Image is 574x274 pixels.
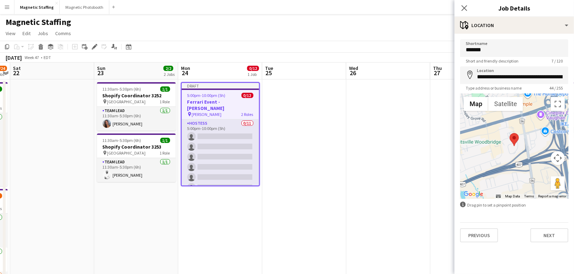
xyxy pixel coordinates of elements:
button: Keyboard shortcuts [496,194,501,199]
span: 22 [12,69,21,77]
button: Map camera controls [551,151,565,165]
button: Magnetic Photobooth [60,0,109,14]
span: Tue [265,65,273,71]
span: Comms [55,30,71,37]
span: Edit [22,30,31,37]
a: Jobs [35,29,51,38]
span: Thu [433,65,442,71]
span: Sun [97,65,105,71]
app-card-role: Hostess0/115:00pm-10:00pm (5h) [182,119,259,245]
span: 23 [96,69,105,77]
span: 11:30am-5:30pm (6h) [103,86,141,92]
img: Google [462,190,485,199]
span: 11:30am-5:30pm (6h) [103,138,141,143]
div: 2 Jobs [164,72,175,77]
a: Comms [52,29,74,38]
span: Mon [181,65,190,71]
span: 5:00pm-10:00pm (5h) [187,93,226,98]
button: Toggle fullscreen view [551,97,565,111]
span: Sat [13,65,21,71]
div: Drag pin to set a pinpoint position [460,202,568,208]
span: 1/1 [160,86,170,92]
span: View [6,30,15,37]
span: 7 / 120 [546,58,568,64]
app-job-card: Draft5:00pm-10:00pm (5h)0/12Ferrari Event - [PERSON_NAME] [PERSON_NAME]2 RolesHostess0/115:00pm-1... [181,82,260,186]
span: [GEOGRAPHIC_DATA] [107,150,146,156]
span: Type address or business name [460,85,527,91]
div: EDT [44,55,51,60]
span: Short and friendly description [460,58,524,64]
button: Previous [460,228,498,242]
app-card-role: Team Lead1/111:30am-5:30pm (6h)[PERSON_NAME] [97,158,176,182]
div: Draft [182,83,259,89]
span: Week 47 [23,55,41,60]
button: Drag Pegman onto the map to open Street View [551,176,565,190]
span: [PERSON_NAME] [192,112,222,117]
div: 1 Job [247,72,259,77]
button: Show street map [464,97,488,111]
span: 0/12 [247,66,259,71]
a: Edit [20,29,33,38]
span: Wed [349,65,358,71]
span: 1/1 [160,138,170,143]
a: Open this area in Google Maps (opens a new window) [462,190,485,199]
button: Show satellite imagery [488,97,523,111]
a: View [3,29,18,38]
span: 2 Roles [241,112,253,117]
h3: Shopify Coordinator 3253 [97,144,176,150]
span: Jobs [38,30,48,37]
span: 24 [180,69,190,77]
span: 26 [348,69,358,77]
button: Map Data [505,194,520,199]
h1: Magnetic Staffing [6,17,71,27]
app-job-card: 11:30am-5:30pm (6h)1/1Shopify Coordinator 3252 [GEOGRAPHIC_DATA]1 RoleTeam Lead1/111:30am-5:30pm ... [97,82,176,131]
button: Magnetic Staffing [14,0,60,14]
span: 0/12 [241,93,253,98]
span: 2/2 [163,66,173,71]
div: Location [454,17,574,34]
app-card-role: Team Lead1/111:30am-5:30pm (6h)[PERSON_NAME] [97,107,176,131]
span: [GEOGRAPHIC_DATA] [107,99,146,104]
app-job-card: 11:30am-5:30pm (6h)1/1Shopify Coordinator 3253 [GEOGRAPHIC_DATA]1 RoleTeam Lead1/111:30am-5:30pm ... [97,133,176,182]
div: [DATE] [6,54,22,61]
span: 27 [432,69,442,77]
a: Terms (opens in new tab) [524,194,534,198]
span: 1 Role [160,150,170,156]
span: 1 Role [160,99,170,104]
span: 44 / 255 [544,85,568,91]
a: Report a map error [538,194,566,198]
h3: Ferrari Event - [PERSON_NAME] [182,99,259,111]
span: 25 [264,69,273,77]
h3: Shopify Coordinator 3252 [97,92,176,99]
h3: Job Details [454,4,574,13]
button: Next [530,228,568,242]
